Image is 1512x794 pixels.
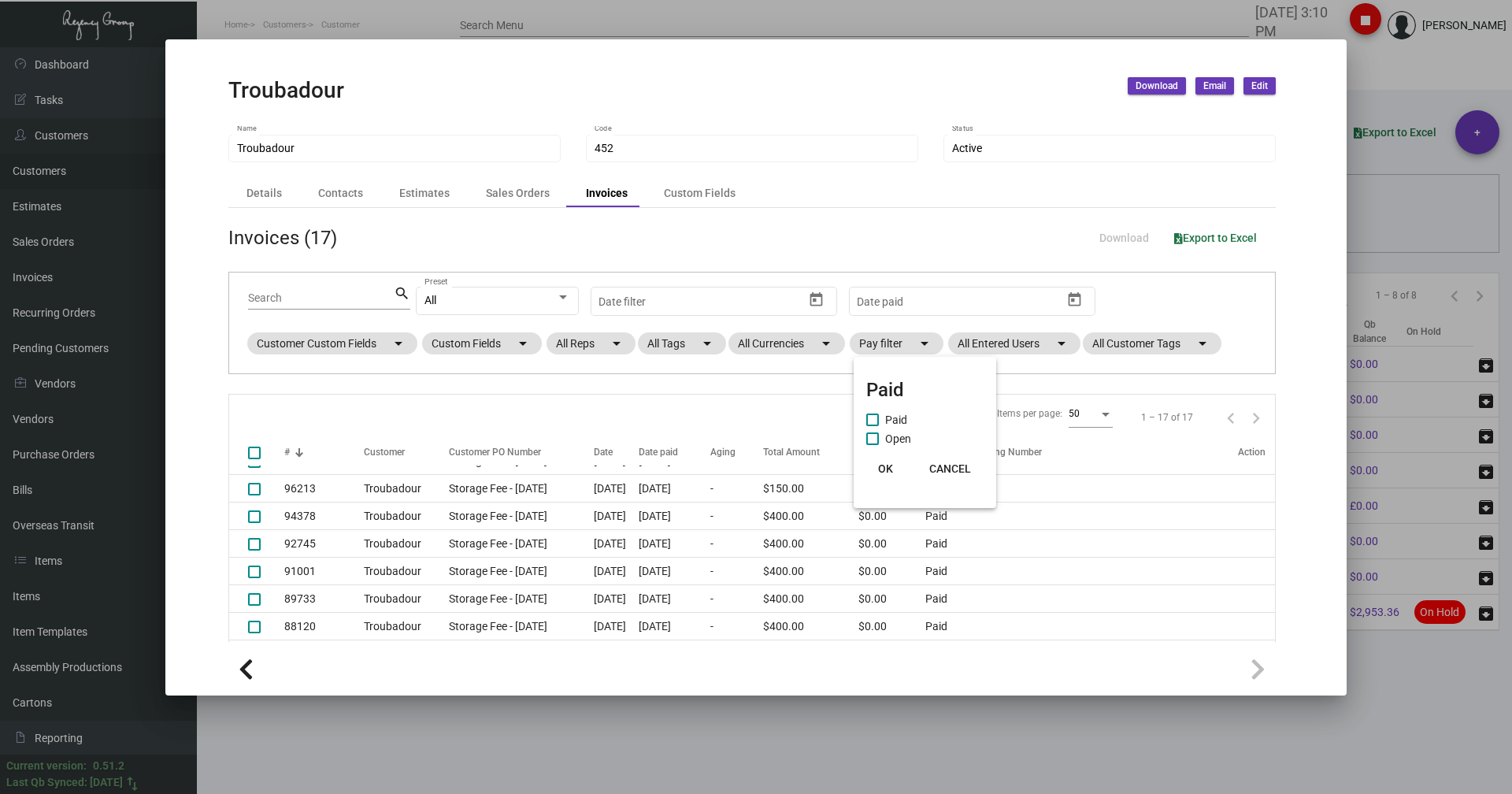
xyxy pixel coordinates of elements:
div: Last Qb Synced: [DATE] [6,774,123,791]
span: OK [878,462,893,475]
span: Paid [885,410,907,429]
button: CANCEL [917,455,984,483]
div: Current version: [6,758,87,774]
div: 0.51.2 [93,758,124,774]
span: Open [885,429,911,448]
span: CANCEL [929,462,971,475]
button: OK [860,455,910,483]
mat-card-title: Paid [866,376,984,404]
